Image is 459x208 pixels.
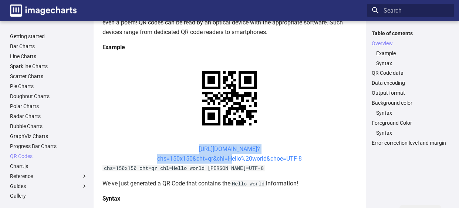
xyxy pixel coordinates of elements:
[367,30,454,147] nav: Table of contents
[10,73,88,80] a: Scatter Charts
[376,110,449,116] a: Syntax
[10,83,88,90] a: Pie Charts
[372,90,449,96] a: Output format
[230,180,266,187] code: Hello world
[10,113,88,120] a: Radar Charts
[10,143,88,150] a: Progress Bar Charts
[10,43,88,50] a: Bar Charts
[10,63,88,70] a: Sparkline Charts
[157,145,302,162] a: [URL][DOMAIN_NAME]?chs=150x150&cht=qr&chl=Hello%20world&choe=UTF-8
[372,140,449,146] a: Error correction level and margin
[372,40,449,47] a: Overview
[376,50,449,57] a: Example
[189,58,270,138] img: chart
[7,1,80,20] a: Image-Charts documentation
[102,165,265,171] code: chs=150x150 cht=qr chl=Hello world [PERSON_NAME]=UTF-8
[372,120,449,126] a: Foreground Color
[372,70,449,76] a: QR Code data
[10,103,88,110] a: Polar Charts
[10,123,88,130] a: Bubble Charts
[372,110,449,116] nav: Background color
[10,133,88,140] a: GraphViz Charts
[376,130,449,136] a: Syntax
[10,4,77,17] img: logo
[102,194,357,204] h4: Syntax
[376,60,449,66] a: Syntax
[102,43,357,52] h4: Example
[372,50,449,67] nav: Overview
[10,182,88,189] label: Guides
[367,30,454,37] label: Table of contents
[372,80,449,86] a: Data encoding
[10,163,88,170] a: Chart.js
[372,130,449,136] nav: Foreground Color
[10,53,88,60] a: Line Charts
[367,4,454,17] input: Search
[102,179,357,188] p: We've just generated a QR Code that contains the information!
[10,173,88,180] label: Reference
[10,33,88,40] a: Getting started
[10,192,88,199] a: Gallery
[10,153,88,160] a: QR Codes
[372,100,449,106] a: Background color
[10,93,88,100] a: Doughnut Charts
